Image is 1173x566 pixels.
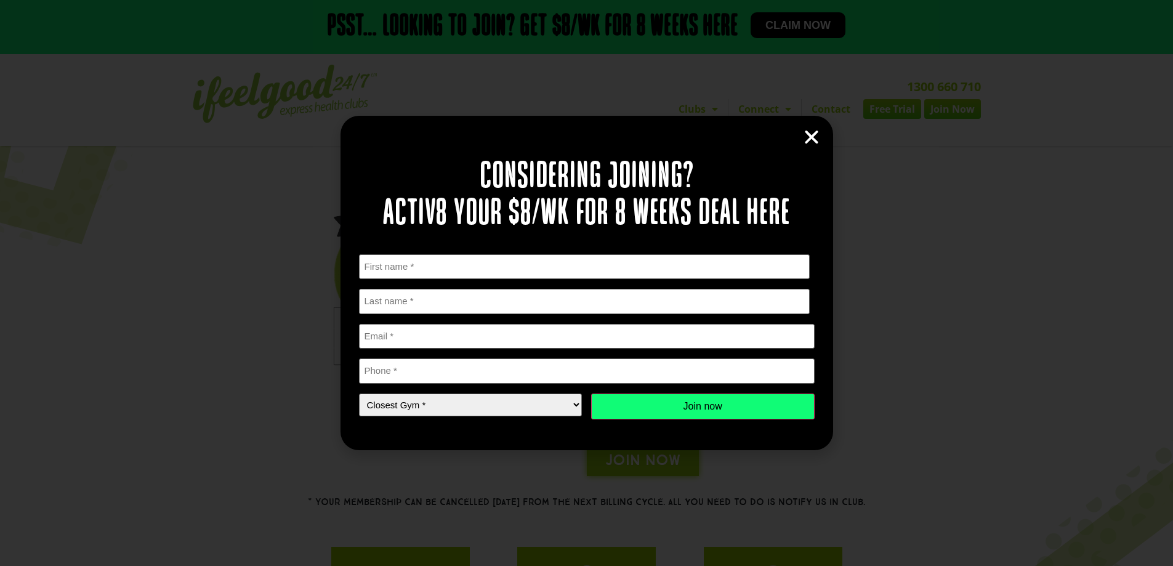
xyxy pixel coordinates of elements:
h2: Considering joining? Activ8 your $8/wk for 8 weeks deal here [359,159,815,233]
input: Email * [359,324,815,349]
input: Last name * [359,289,810,314]
input: Join now [591,394,815,419]
input: Phone * [359,358,815,384]
input: First name * [359,254,810,280]
a: Close [802,128,821,147]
